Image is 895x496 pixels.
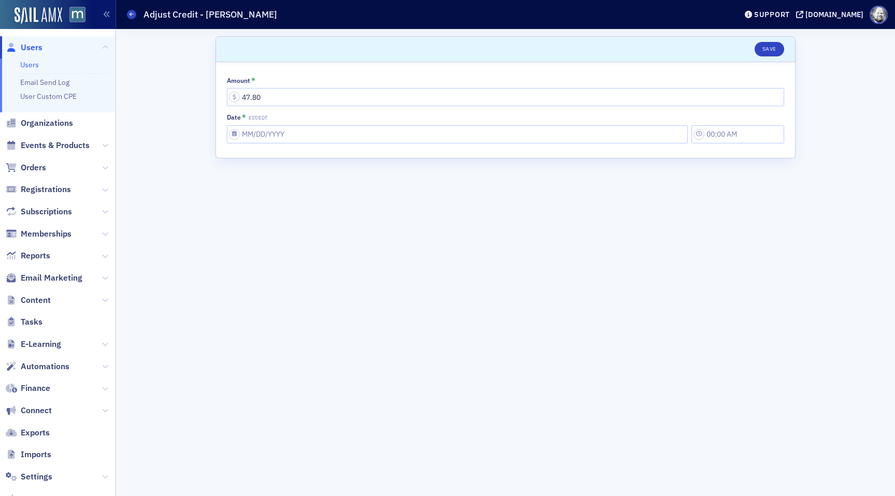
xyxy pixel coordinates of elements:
[20,78,69,87] a: Email Send Log
[6,471,52,483] a: Settings
[15,7,62,24] img: SailAMX
[21,272,82,284] span: Email Marketing
[754,10,790,19] div: Support
[20,60,39,69] a: Users
[805,10,863,19] div: [DOMAIN_NAME]
[870,6,888,24] span: Profile
[21,228,71,240] span: Memberships
[21,206,72,217] span: Subscriptions
[21,316,42,328] span: Tasks
[796,11,867,18] button: [DOMAIN_NAME]
[6,118,73,129] a: Organizations
[227,113,241,121] div: Date
[6,272,82,284] a: Email Marketing
[6,228,71,240] a: Memberships
[6,206,72,217] a: Subscriptions
[20,92,77,101] a: User Custom CPE
[21,471,52,483] span: Settings
[21,427,50,439] span: Exports
[6,295,51,306] a: Content
[691,125,784,143] input: 00:00 AM
[227,125,688,143] input: MM/DD/YYYY
[21,339,61,350] span: E-Learning
[21,140,90,151] span: Events & Products
[227,77,250,84] div: Amount
[249,115,267,121] span: EST/EDT
[21,449,51,460] span: Imports
[227,88,784,106] input: 0.00
[6,405,52,416] a: Connect
[143,8,277,21] h1: Adjust Credit - [PERSON_NAME]
[21,42,42,53] span: Users
[21,361,69,372] span: Automations
[6,427,50,439] a: Exports
[6,361,69,372] a: Automations
[6,184,71,195] a: Registrations
[6,383,50,394] a: Finance
[21,405,52,416] span: Connect
[755,42,784,56] button: Save
[6,42,42,53] a: Users
[6,162,46,173] a: Orders
[6,339,61,350] a: E-Learning
[6,449,51,460] a: Imports
[21,162,46,173] span: Orders
[21,383,50,394] span: Finance
[21,184,71,195] span: Registrations
[69,7,85,23] img: SailAMX
[21,295,51,306] span: Content
[242,113,246,121] abbr: This field is required
[251,77,255,84] abbr: This field is required
[6,140,90,151] a: Events & Products
[62,7,85,24] a: View Homepage
[6,250,50,261] a: Reports
[6,316,42,328] a: Tasks
[21,118,73,129] span: Organizations
[21,250,50,261] span: Reports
